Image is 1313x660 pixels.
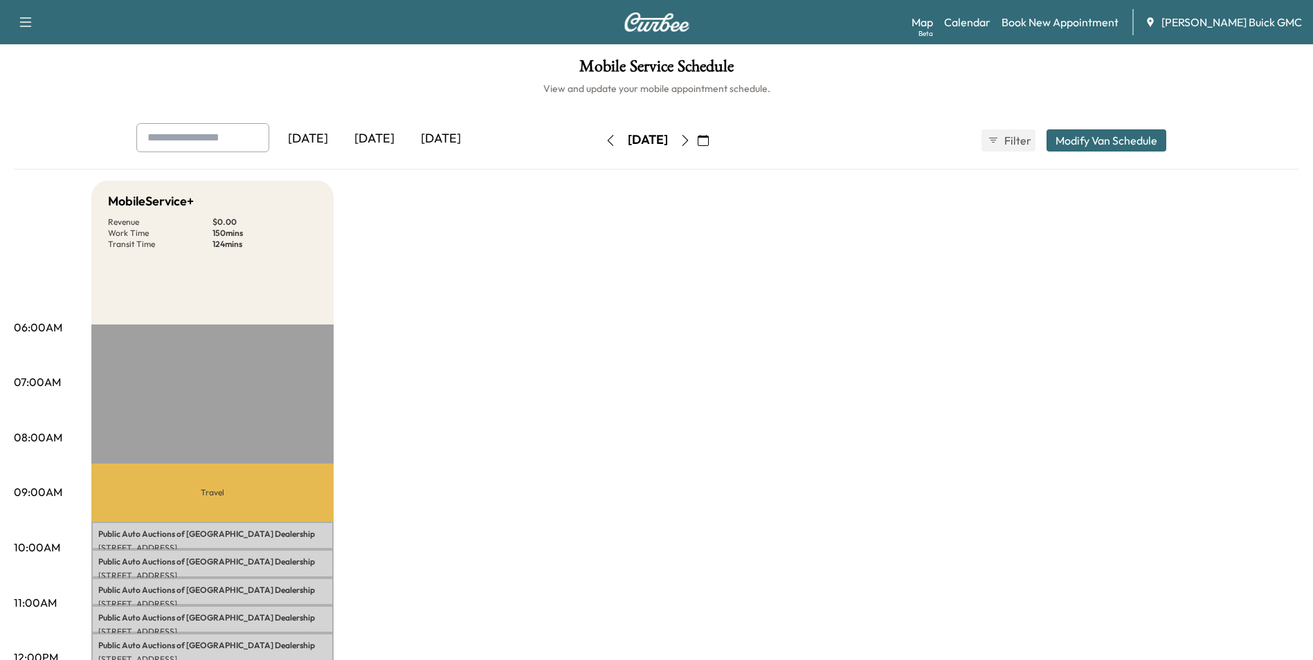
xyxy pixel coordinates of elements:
p: Work Time [108,228,212,239]
button: Modify Van Schedule [1047,129,1166,152]
h5: MobileService+ [108,192,194,211]
p: Transit Time [108,239,212,250]
p: 08:00AM [14,429,62,446]
p: Public Auto Auctions of [GEOGRAPHIC_DATA] Dealership [98,529,327,540]
p: 150 mins [212,228,317,239]
div: [DATE] [628,131,668,149]
p: Public Auto Auctions of [GEOGRAPHIC_DATA] Dealership [98,585,327,596]
p: Travel [91,464,334,521]
a: MapBeta [912,14,933,30]
p: Revenue [108,217,212,228]
h6: View and update your mobile appointment schedule. [14,82,1299,95]
span: Filter [1004,132,1029,149]
p: 09:00AM [14,484,62,500]
p: Public Auto Auctions of [GEOGRAPHIC_DATA] Dealership [98,612,327,623]
div: [DATE] [275,123,341,155]
p: [STREET_ADDRESS] [98,542,327,553]
a: Calendar [944,14,990,30]
h1: Mobile Service Schedule [14,58,1299,82]
a: Book New Appointment [1002,14,1119,30]
p: 10:00AM [14,539,60,556]
p: Public Auto Auctions of [GEOGRAPHIC_DATA] Dealership [98,556,327,567]
p: 11:00AM [14,594,57,611]
div: [DATE] [341,123,408,155]
span: [PERSON_NAME] Buick GMC [1161,14,1302,30]
p: Public Auto Auctions of [GEOGRAPHIC_DATA] Dealership [98,640,327,651]
img: Curbee Logo [624,12,690,32]
p: [STREET_ADDRESS] [98,598,327,609]
button: Filter [981,129,1035,152]
p: $ 0.00 [212,217,317,228]
p: 07:00AM [14,374,61,390]
p: [STREET_ADDRESS] [98,570,327,581]
div: [DATE] [408,123,474,155]
p: 06:00AM [14,319,62,336]
p: 124 mins [212,239,317,250]
div: Beta [918,28,933,39]
p: [STREET_ADDRESS] [98,626,327,637]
